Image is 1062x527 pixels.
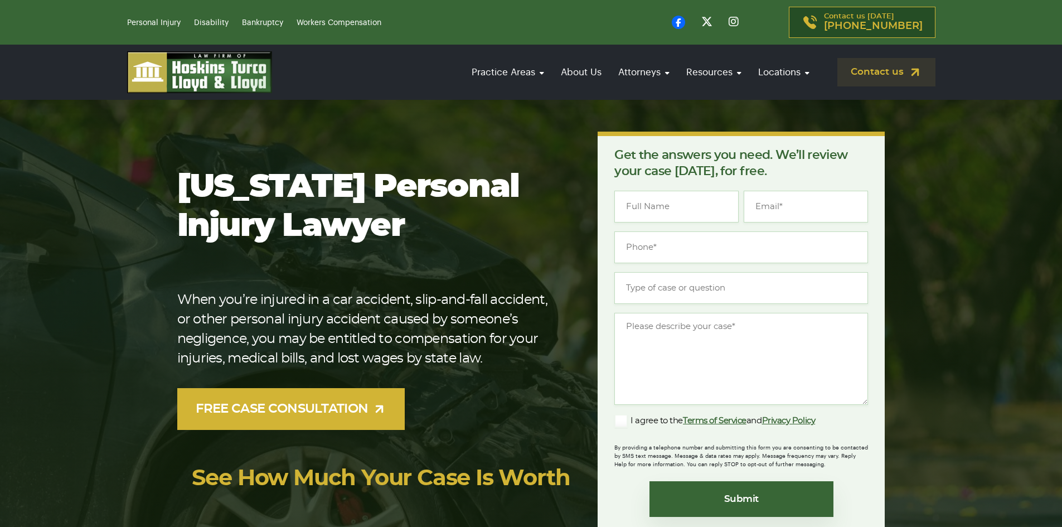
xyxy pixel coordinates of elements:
[649,481,833,517] input: Submit
[127,19,181,27] a: Personal Injury
[683,417,746,425] a: Terms of Service
[824,21,923,32] span: [PHONE_NUMBER]
[744,191,868,223] input: Email*
[614,147,868,180] p: Get the answers you need. We’ll review your case [DATE], for free.
[789,7,935,38] a: Contact us [DATE][PHONE_NUMBER]
[614,231,868,263] input: Phone*
[614,437,868,469] div: By providing a telephone number and submitting this form you are consenting to be contacted by SM...
[681,56,747,88] a: Resources
[194,19,229,27] a: Disability
[177,388,405,430] a: FREE CASE CONSULTATION
[242,19,283,27] a: Bankruptcy
[297,19,381,27] a: Workers Compensation
[372,402,386,416] img: arrow-up-right-light.svg
[127,51,272,93] img: logo
[837,58,935,86] a: Contact us
[192,467,570,490] a: See How Much Your Case Is Worth
[555,56,607,88] a: About Us
[824,13,923,32] p: Contact us [DATE]
[753,56,815,88] a: Locations
[614,414,815,428] label: I agree to the and
[614,191,739,223] input: Full Name
[762,417,816,425] a: Privacy Policy
[177,168,562,246] h1: [US_STATE] Personal Injury Lawyer
[177,291,562,369] p: When you’re injured in a car accident, slip-and-fall accident, or other personal injury accident ...
[614,272,868,304] input: Type of case or question
[613,56,675,88] a: Attorneys
[466,56,550,88] a: Practice Areas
